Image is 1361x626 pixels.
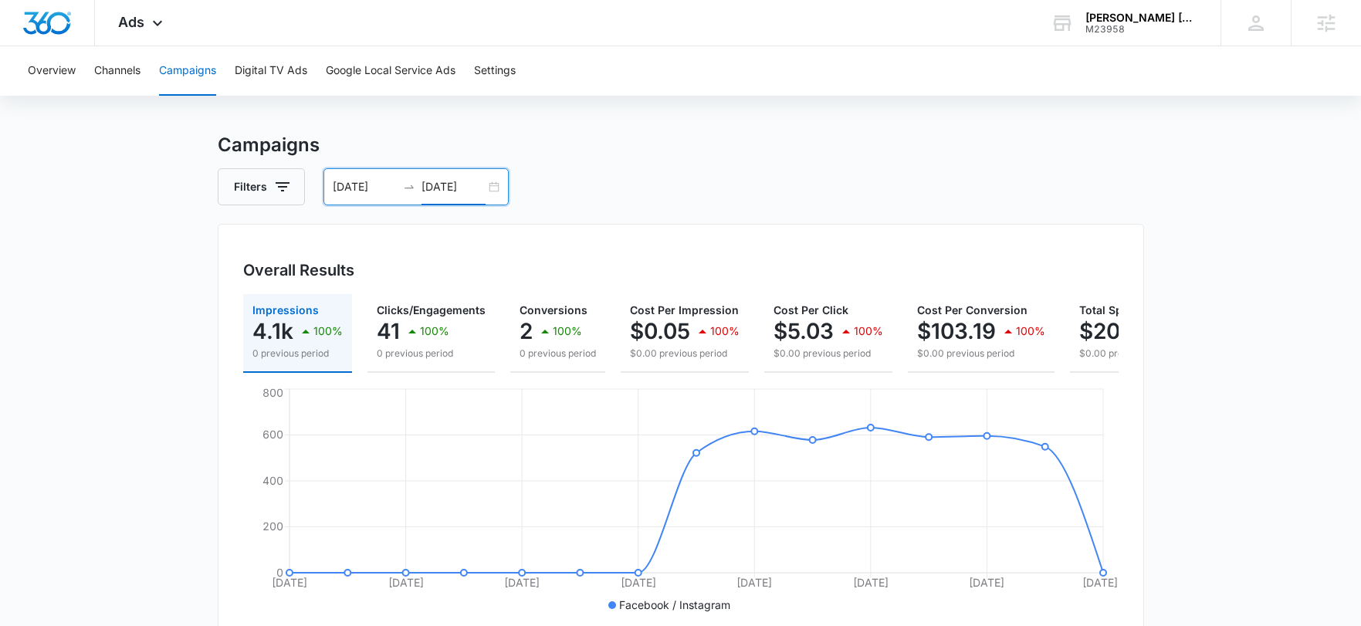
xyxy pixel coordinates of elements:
[252,319,293,343] p: 4.1k
[917,347,1045,360] p: $0.00 previous period
[774,319,834,343] p: $5.03
[326,46,455,96] button: Google Local Service Ads
[262,386,283,399] tspan: 800
[1016,326,1045,337] p: 100%
[736,576,772,589] tspan: [DATE]
[619,597,730,613] p: Facebook / Instagram
[1085,24,1198,35] div: account id
[774,347,883,360] p: $0.00 previous period
[276,566,283,579] tspan: 0
[854,326,883,337] p: 100%
[377,347,486,360] p: 0 previous period
[235,46,307,96] button: Digital TV Ads
[852,576,888,589] tspan: [DATE]
[474,46,516,96] button: Settings
[630,319,690,343] p: $0.05
[630,303,739,316] span: Cost Per Impression
[262,474,283,487] tspan: 400
[710,326,740,337] p: 100%
[520,319,533,343] p: 2
[520,347,596,360] p: 0 previous period
[218,168,305,205] button: Filters
[388,576,423,589] tspan: [DATE]
[1079,319,1167,343] p: $206.38
[118,14,144,30] span: Ads
[630,347,740,360] p: $0.00 previous period
[159,46,216,96] button: Campaigns
[504,576,540,589] tspan: [DATE]
[262,519,283,533] tspan: 200
[403,181,415,193] span: swap-right
[1085,12,1198,24] div: account name
[1079,303,1143,316] span: Total Spend
[1082,576,1117,589] tspan: [DATE]
[1079,347,1217,360] p: $0.00 previous period
[620,576,655,589] tspan: [DATE]
[218,131,1144,159] h3: Campaigns
[969,576,1004,589] tspan: [DATE]
[774,303,848,316] span: Cost Per Click
[377,319,400,343] p: 41
[520,303,587,316] span: Conversions
[403,181,415,193] span: to
[243,259,354,282] h3: Overall Results
[272,576,307,589] tspan: [DATE]
[420,326,449,337] p: 100%
[252,303,319,316] span: Impressions
[94,46,141,96] button: Channels
[313,326,343,337] p: 100%
[262,428,283,441] tspan: 600
[422,178,486,195] input: End date
[28,46,76,96] button: Overview
[252,347,343,360] p: 0 previous period
[333,178,397,195] input: Start date
[553,326,582,337] p: 100%
[917,319,996,343] p: $103.19
[917,303,1028,316] span: Cost Per Conversion
[377,303,486,316] span: Clicks/Engagements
